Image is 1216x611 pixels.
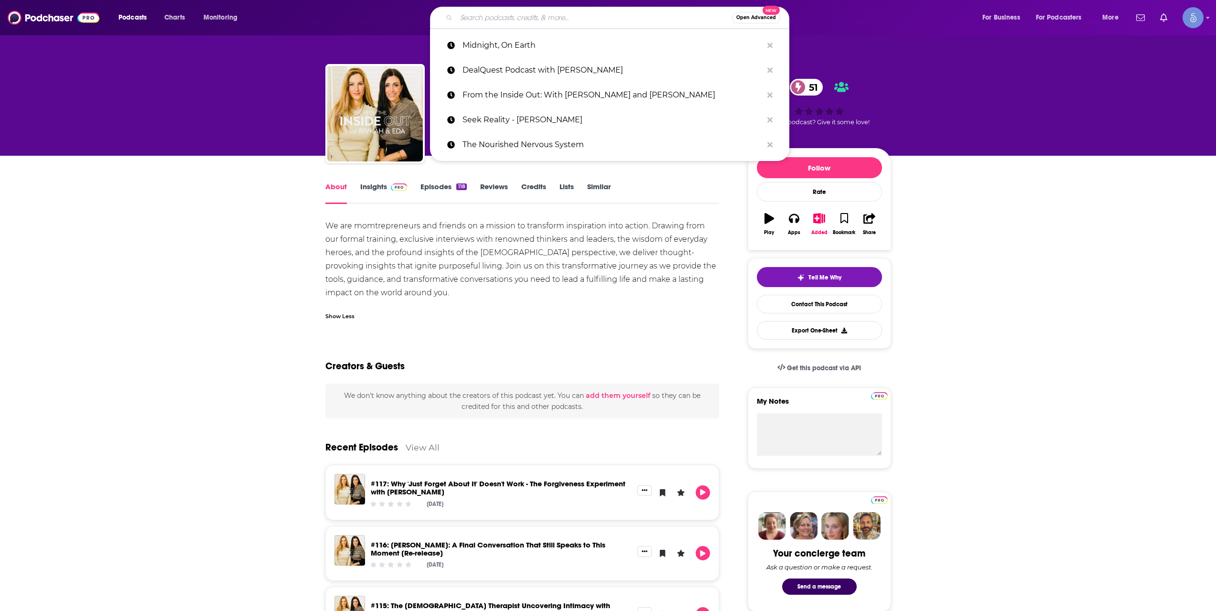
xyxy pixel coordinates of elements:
span: 51 [799,79,823,96]
label: My Notes [757,397,882,413]
p: DealQuest Podcast with Corey Kupfer [463,58,763,83]
a: 51 [790,79,823,96]
span: Charts [164,11,185,24]
div: Rate [757,182,882,202]
a: Get this podcast via API [770,356,869,380]
img: Podchaser Pro [871,496,888,504]
span: New [763,6,780,15]
a: Recent Episodes [325,441,398,453]
a: Episodes118 [420,182,466,204]
a: #117: Why 'Just Forget About It' Doesn't Work - The Forgiveness Experiment with Rabbi Yisroel Ber... [371,479,625,496]
div: 118 [456,183,466,190]
div: 51Good podcast? Give it some love! [748,73,891,132]
button: Share [857,207,882,241]
button: open menu [112,10,159,25]
p: The Nourished Nervous System [463,132,763,157]
span: More [1102,11,1119,24]
span: Monitoring [204,11,237,24]
span: For Business [982,11,1020,24]
a: Pro website [871,391,888,400]
h2: Creators & Guests [325,360,405,372]
span: Get this podcast via API [787,364,861,372]
button: Play [696,546,710,560]
div: Bookmark [833,230,855,236]
button: Leave a Rating [674,546,688,560]
button: Play [757,207,782,241]
button: Send a message [782,579,857,595]
button: Show More Button [637,485,652,496]
a: Pro website [871,495,888,504]
button: open menu [197,10,250,25]
button: Show More Button [637,546,652,557]
img: #116: Rabbi Lord Jonathan Sacks: A Final Conversation That Still Speaks to This Moment [Re-release] [334,535,365,566]
img: Podchaser Pro [391,183,408,191]
a: Similar [587,182,611,204]
button: Apps [782,207,807,241]
div: Play [764,230,774,236]
button: tell me why sparkleTell Me Why [757,267,882,287]
a: Credits [521,182,546,204]
div: [DATE] [427,501,443,507]
button: Bookmark Episode [656,546,670,560]
a: InsightsPodchaser Pro [360,182,408,204]
a: About [325,182,347,204]
a: Contact This Podcast [757,295,882,313]
a: Show notifications dropdown [1156,10,1171,26]
div: Community Rating: 0 out of 5 [369,561,412,568]
p: From the Inside Out: With Rivkah Krinsky and Eda Schottenstein [463,83,763,107]
span: Good podcast? Give it some love! [769,118,870,126]
a: Charts [158,10,191,25]
img: Podchaser Pro [871,392,888,400]
button: open menu [1096,10,1130,25]
img: User Profile [1183,7,1204,28]
img: Barbara Profile [790,512,818,540]
img: Podchaser - Follow, Share and Rate Podcasts [8,9,99,27]
a: Midnight, On Earth [430,33,789,58]
button: Export One-Sheet [757,321,882,340]
img: Sydney Profile [758,512,786,540]
div: Search podcasts, credits, & more... [439,7,798,29]
span: Tell Me Why [808,274,841,281]
p: Midnight, On Earth [463,33,763,58]
span: Logged in as Spiral5-G1 [1183,7,1204,28]
a: From the Inside Out: With [PERSON_NAME] and [PERSON_NAME] [430,83,789,107]
div: Apps [788,230,800,236]
img: Jon Profile [853,512,881,540]
div: [DATE] [427,561,443,568]
span: For Podcasters [1036,11,1082,24]
div: Your concierge team [773,547,865,559]
button: Bookmark Episode [656,485,670,500]
button: Show profile menu [1183,7,1204,28]
button: Leave a Rating [674,485,688,500]
div: Community Rating: 0 out of 5 [369,500,412,507]
img: tell me why sparkle [797,274,805,281]
a: #116: Rabbi Lord Jonathan Sacks: A Final Conversation That Still Speaks to This Moment [Re-release] [371,540,605,557]
div: We are momtrepreneurs and friends on a mission to transform inspiration into action. Drawing from... [325,219,720,300]
span: Podcasts [118,11,147,24]
a: Lists [560,182,574,204]
a: Show notifications dropdown [1132,10,1149,26]
a: The Nourished Nervous System [430,132,789,157]
button: open menu [1030,10,1096,25]
div: Ask a question or make a request. [766,563,872,571]
button: Added [807,207,831,241]
p: Seek Reality - Roberta Grimes [463,107,763,132]
div: Added [811,230,828,236]
img: From the Inside Out: With Rivkah Krinsky and Eda Schottenstein [327,66,423,161]
button: add them yourself [586,392,650,399]
div: Share [863,230,876,236]
button: Open AdvancedNew [732,12,780,23]
img: #117: Why 'Just Forget About It' Doesn't Work - The Forgiveness Experiment with Rabbi Yisroel Ber... [334,474,365,504]
button: open menu [976,10,1032,25]
input: Search podcasts, credits, & more... [456,10,732,25]
a: View All [406,442,440,452]
span: We don't know anything about the creators of this podcast yet . You can so they can be credited f... [344,391,700,410]
img: Jules Profile [821,512,849,540]
a: DealQuest Podcast with [PERSON_NAME] [430,58,789,83]
a: Reviews [480,182,508,204]
span: Open Advanced [736,15,776,20]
